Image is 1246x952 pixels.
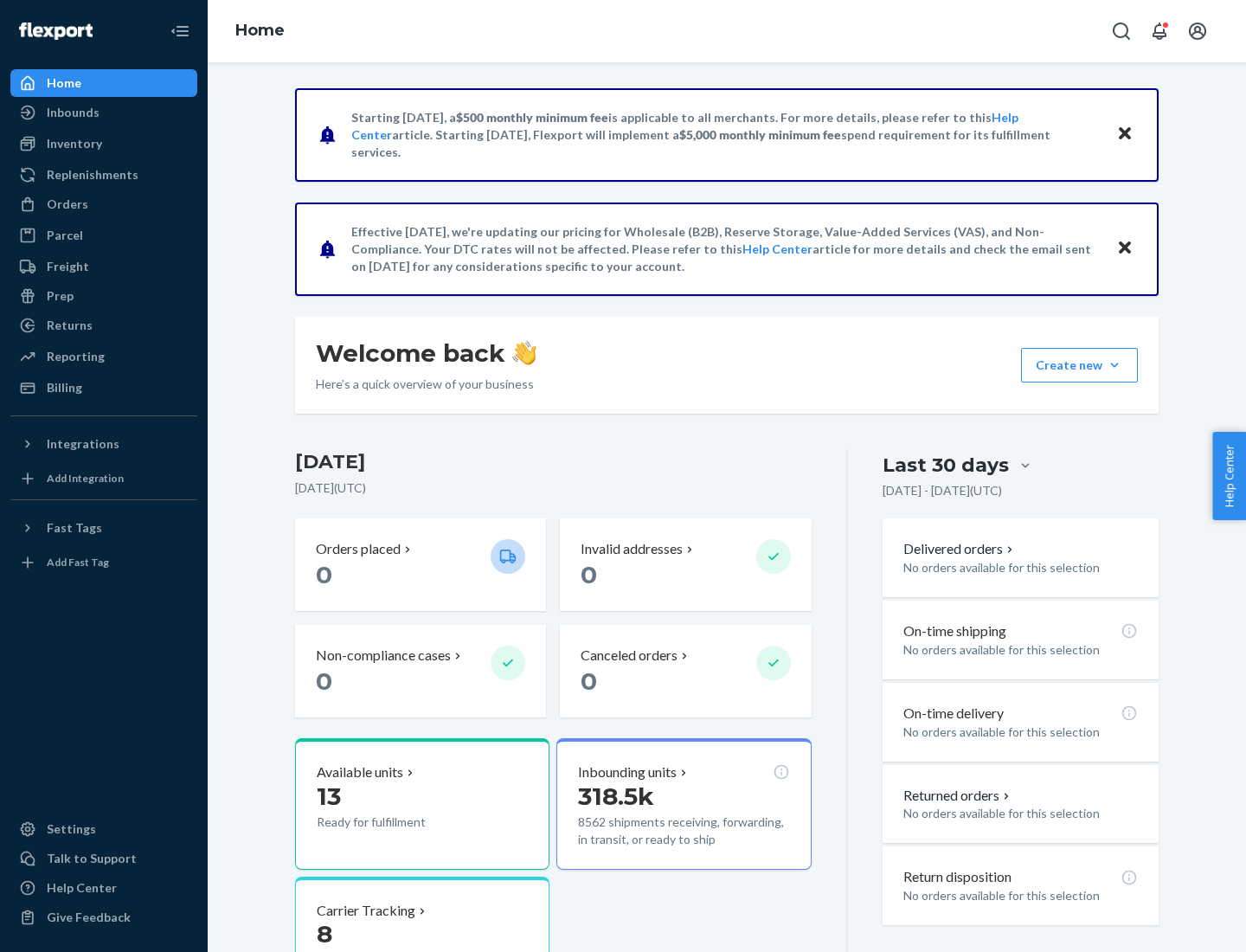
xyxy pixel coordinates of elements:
[317,919,332,949] span: 8
[316,560,332,589] span: 0
[10,282,197,310] a: Prep
[47,820,96,838] div: Settings
[903,641,1138,659] p: No orders available for this selection
[47,104,100,121] div: Inbounds
[578,814,789,848] p: 8562 shipments receiving, forwarding, in transit, or ready to ship
[295,479,812,497] p: [DATE] ( UTC )
[47,74,81,92] div: Home
[316,666,332,696] span: 0
[47,258,89,275] div: Freight
[47,348,105,365] div: Reporting
[883,482,1002,499] p: [DATE] - [DATE] ( UTC )
[10,514,197,542] button: Fast Tags
[316,376,536,393] p: Here’s a quick overview of your business
[47,166,138,183] div: Replenishments
[47,135,102,152] div: Inventory
[1021,348,1138,383] button: Create new
[1180,14,1215,48] button: Open account menu
[1114,122,1136,147] button: Close
[903,867,1012,887] p: Return disposition
[222,6,299,56] ol: breadcrumbs
[903,621,1006,641] p: On-time shipping
[351,223,1100,275] p: Effective [DATE], we're updating our pricing for Wholesale (B2B), Reserve Storage, Value-Added Se...
[10,430,197,458] button: Integrations
[456,110,608,125] span: $500 monthly minimum fee
[317,814,477,831] p: Ready for fulfillment
[47,471,124,486] div: Add Integration
[317,782,341,811] span: 13
[47,519,102,537] div: Fast Tags
[10,815,197,843] a: Settings
[47,317,93,334] div: Returns
[235,21,285,40] a: Home
[581,539,683,559] p: Invalid addresses
[1114,236,1136,261] button: Close
[556,738,811,870] button: Inbounding units318.5k8562 shipments receiving, forwarding, in transit, or ready to ship
[903,704,1004,724] p: On-time delivery
[47,555,109,569] div: Add Fast Tag
[903,559,1138,576] p: No orders available for this selection
[317,762,403,782] p: Available units
[10,549,197,576] a: Add Fast Tag
[883,452,1009,479] div: Last 30 days
[903,539,1017,559] button: Delivered orders
[10,904,197,931] button: Give Feedback
[10,343,197,370] a: Reporting
[295,448,812,476] h3: [DATE]
[317,901,415,921] p: Carrier Tracking
[19,23,93,40] img: Flexport logo
[1104,14,1139,48] button: Open Search Box
[316,539,401,559] p: Orders placed
[10,99,197,126] a: Inbounds
[1212,432,1246,520] button: Help Center
[47,196,88,213] div: Orders
[163,14,197,48] button: Close Navigation
[295,518,546,611] button: Orders placed 0
[10,374,197,402] a: Billing
[903,786,1013,806] button: Returned orders
[742,241,812,256] a: Help Center
[10,130,197,158] a: Inventory
[581,646,678,666] p: Canceled orders
[512,341,536,365] img: hand-wave emoji
[351,109,1100,161] p: Starting [DATE], a is applicable to all merchants. For more details, please refer to this article...
[560,518,811,611] button: Invalid addresses 0
[316,338,536,369] h1: Welcome back
[47,909,131,926] div: Give Feedback
[295,738,549,870] button: Available units13Ready for fulfillment
[47,287,74,305] div: Prep
[10,161,197,189] a: Replenishments
[679,127,841,142] span: $5,000 monthly minimum fee
[47,435,119,453] div: Integrations
[47,227,83,244] div: Parcel
[1142,14,1177,48] button: Open notifications
[295,625,546,717] button: Non-compliance cases 0
[47,379,82,396] div: Billing
[903,887,1138,904] p: No orders available for this selection
[10,253,197,280] a: Freight
[10,465,197,492] a: Add Integration
[560,625,811,717] button: Canceled orders 0
[47,879,117,897] div: Help Center
[581,560,597,589] span: 0
[10,312,197,339] a: Returns
[903,724,1138,741] p: No orders available for this selection
[316,646,451,666] p: Non-compliance cases
[578,762,677,782] p: Inbounding units
[581,666,597,696] span: 0
[47,850,137,867] div: Talk to Support
[10,222,197,249] a: Parcel
[10,845,197,872] a: Talk to Support
[10,874,197,902] a: Help Center
[578,782,654,811] span: 318.5k
[10,69,197,97] a: Home
[903,805,1138,822] p: No orders available for this selection
[10,190,197,218] a: Orders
